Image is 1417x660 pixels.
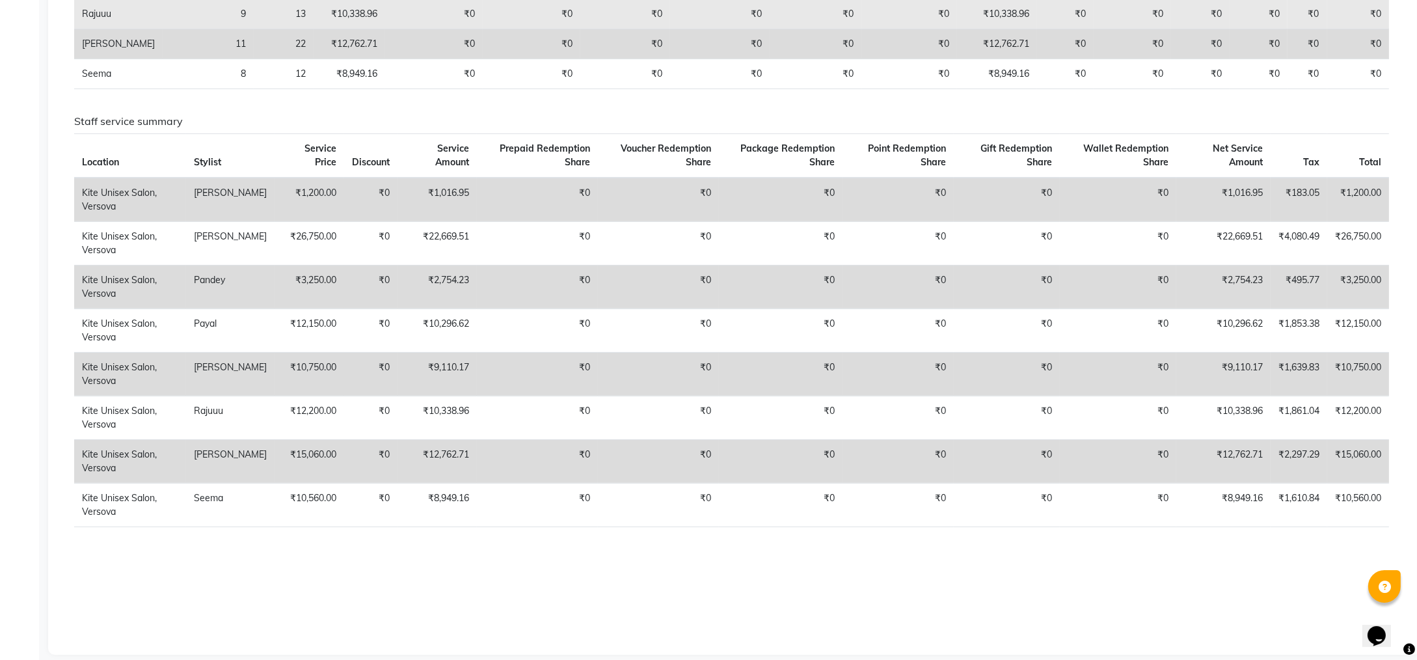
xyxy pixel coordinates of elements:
[344,309,398,352] td: ₹0
[398,178,477,222] td: ₹1,016.95
[954,396,1060,439] td: ₹0
[275,352,344,396] td: ₹10,750.00
[483,59,580,89] td: ₹0
[843,483,954,527] td: ₹0
[1271,439,1327,483] td: ₹2,297.29
[477,265,598,309] td: ₹0
[314,29,385,59] td: ₹12,762.71
[74,396,186,439] td: Kite Unisex Salon, Versova
[483,29,580,59] td: ₹0
[954,221,1060,265] td: ₹0
[186,483,275,527] td: Seema
[1213,143,1263,168] span: Net Service Amount
[477,396,598,439] td: ₹0
[254,59,314,89] td: 12
[980,143,1052,168] span: Gift Redemption Share
[74,59,163,89] td: Seema
[1060,439,1176,483] td: ₹0
[74,178,186,222] td: Kite Unisex Salon, Versova
[1327,29,1389,59] td: ₹0
[954,439,1060,483] td: ₹0
[843,439,954,483] td: ₹0
[954,178,1060,222] td: ₹0
[304,143,336,168] span: Service Price
[1271,396,1327,439] td: ₹1,861.04
[719,352,843,396] td: ₹0
[954,483,1060,527] td: ₹0
[275,309,344,352] td: ₹12,150.00
[1288,59,1327,89] td: ₹0
[843,265,954,309] td: ₹0
[868,143,946,168] span: Point Redemption Share
[275,396,344,439] td: ₹12,200.00
[398,221,477,265] td: ₹22,669.51
[719,178,843,222] td: ₹0
[670,59,770,89] td: ₹0
[186,352,275,396] td: [PERSON_NAME]
[74,115,1389,128] h6: Staff service summary
[1327,59,1389,89] td: ₹0
[598,396,719,439] td: ₹0
[186,178,275,222] td: [PERSON_NAME]
[398,396,477,439] td: ₹10,338.96
[477,309,598,352] td: ₹0
[275,221,344,265] td: ₹26,750.00
[352,156,390,168] span: Discount
[1060,309,1176,352] td: ₹0
[598,178,719,222] td: ₹0
[186,265,275,309] td: Pandey
[1271,483,1327,527] td: ₹1,610.84
[598,309,719,352] td: ₹0
[344,439,398,483] td: ₹0
[719,309,843,352] td: ₹0
[1171,59,1229,89] td: ₹0
[719,221,843,265] td: ₹0
[1359,156,1381,168] span: Total
[1060,178,1176,222] td: ₹0
[398,309,477,352] td: ₹10,296.62
[74,29,163,59] td: [PERSON_NAME]
[1060,352,1176,396] td: ₹0
[1271,265,1327,309] td: ₹495.77
[954,265,1060,309] td: ₹0
[275,265,344,309] td: ₹3,250.00
[580,29,669,59] td: ₹0
[1060,483,1176,527] td: ₹0
[719,396,843,439] td: ₹0
[435,143,469,168] span: Service Amount
[954,309,1060,352] td: ₹0
[74,439,186,483] td: Kite Unisex Salon, Versova
[843,352,954,396] td: ₹0
[344,265,398,309] td: ₹0
[719,483,843,527] td: ₹0
[957,59,1036,89] td: ₹8,949.16
[385,29,483,59] td: ₹0
[598,265,719,309] td: ₹0
[1176,352,1271,396] td: ₹9,110.17
[1327,309,1389,352] td: ₹12,150.00
[398,483,477,527] td: ₹8,949.16
[598,352,719,396] td: ₹0
[163,29,254,59] td: 11
[719,265,843,309] td: ₹0
[1271,352,1327,396] td: ₹1,639.83
[1271,221,1327,265] td: ₹4,080.49
[954,352,1060,396] td: ₹0
[862,59,958,89] td: ₹0
[477,483,598,527] td: ₹0
[1362,608,1404,647] iframe: chat widget
[1037,29,1094,59] td: ₹0
[1327,396,1389,439] td: ₹12,200.00
[1176,265,1271,309] td: ₹2,754.23
[398,439,477,483] td: ₹12,762.71
[74,265,186,309] td: Kite Unisex Salon, Versova
[275,483,344,527] td: ₹10,560.00
[1327,483,1389,527] td: ₹10,560.00
[314,59,385,89] td: ₹8,949.16
[74,483,186,527] td: Kite Unisex Salon, Versova
[843,221,954,265] td: ₹0
[186,439,275,483] td: [PERSON_NAME]
[398,352,477,396] td: ₹9,110.17
[1176,396,1271,439] td: ₹10,338.96
[1327,178,1389,222] td: ₹1,200.00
